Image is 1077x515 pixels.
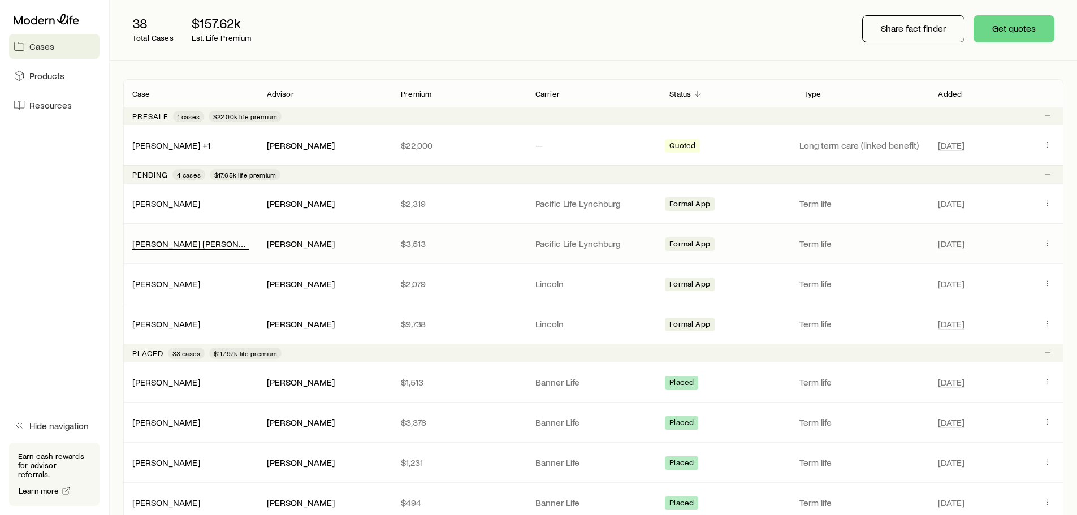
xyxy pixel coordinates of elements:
[177,170,201,179] span: 4 cases
[178,112,200,121] span: 1 cases
[938,278,964,289] span: [DATE]
[132,278,200,290] div: [PERSON_NAME]
[938,457,964,468] span: [DATE]
[172,349,200,358] span: 33 cases
[535,140,652,151] p: —
[535,318,652,330] p: Lincoln
[132,140,210,150] a: [PERSON_NAME] +1
[267,238,335,250] div: [PERSON_NAME]
[401,376,517,388] p: $1,513
[669,89,691,98] p: Status
[132,238,270,249] a: [PERSON_NAME] [PERSON_NAME]
[401,198,517,209] p: $2,319
[132,278,200,289] a: [PERSON_NAME]
[799,198,925,209] p: Term life
[401,497,517,508] p: $494
[401,238,517,249] p: $3,513
[799,376,925,388] p: Term life
[401,140,517,151] p: $22,000
[267,89,294,98] p: Advisor
[669,458,694,470] span: Placed
[974,15,1054,42] button: Get quotes
[132,15,174,31] p: 38
[267,417,335,429] div: [PERSON_NAME]
[267,140,335,152] div: [PERSON_NAME]
[938,198,964,209] span: [DATE]
[938,417,964,428] span: [DATE]
[267,497,335,509] div: [PERSON_NAME]
[9,413,100,438] button: Hide navigation
[9,63,100,88] a: Products
[267,376,335,388] div: [PERSON_NAME]
[132,33,174,42] p: Total Cases
[535,278,652,289] p: Lincoln
[938,140,964,151] span: [DATE]
[535,238,652,249] p: Pacific Life Lynchburg
[799,238,925,249] p: Term life
[401,89,431,98] p: Premium
[799,417,925,428] p: Term life
[132,112,168,121] p: Presale
[669,378,694,390] span: Placed
[401,318,517,330] p: $9,738
[29,420,89,431] span: Hide navigation
[862,15,964,42] button: Share fact finder
[132,376,200,387] a: [PERSON_NAME]
[267,457,335,469] div: [PERSON_NAME]
[267,318,335,330] div: [PERSON_NAME]
[535,497,652,508] p: Banner Life
[29,41,54,52] span: Cases
[213,112,277,121] span: $22.00k life premium
[132,140,210,152] div: [PERSON_NAME] +1
[132,198,200,210] div: [PERSON_NAME]
[938,376,964,388] span: [DATE]
[669,498,694,510] span: Placed
[401,457,517,468] p: $1,231
[29,99,72,111] span: Resources
[132,457,200,468] a: [PERSON_NAME]
[214,349,277,358] span: $117.97k life premium
[132,417,200,429] div: [PERSON_NAME]
[132,198,200,209] a: [PERSON_NAME]
[132,376,200,388] div: [PERSON_NAME]
[799,497,925,508] p: Term life
[132,238,249,250] div: [PERSON_NAME] [PERSON_NAME]
[18,452,90,479] p: Earn cash rewards for advisor referrals.
[29,70,64,81] span: Products
[401,417,517,428] p: $3,378
[132,318,200,330] div: [PERSON_NAME]
[9,34,100,59] a: Cases
[799,318,925,330] p: Term life
[669,279,710,291] span: Formal App
[132,457,200,469] div: [PERSON_NAME]
[132,170,168,179] p: Pending
[535,457,652,468] p: Banner Life
[535,376,652,388] p: Banner Life
[799,278,925,289] p: Term life
[669,319,710,331] span: Formal App
[192,33,252,42] p: Est. Life Premium
[799,457,925,468] p: Term life
[267,278,335,290] div: [PERSON_NAME]
[799,140,925,151] p: Long term care (linked benefit)
[938,89,962,98] p: Added
[132,318,200,329] a: [PERSON_NAME]
[401,278,517,289] p: $2,079
[9,93,100,118] a: Resources
[804,89,821,98] p: Type
[192,15,252,31] p: $157.62k
[267,198,335,210] div: [PERSON_NAME]
[938,497,964,508] span: [DATE]
[9,443,100,506] div: Earn cash rewards for advisor referrals.Learn more
[535,198,652,209] p: Pacific Life Lynchburg
[669,141,695,153] span: Quoted
[535,89,560,98] p: Carrier
[938,318,964,330] span: [DATE]
[881,23,946,34] p: Share fact finder
[669,199,710,211] span: Formal App
[214,170,276,179] span: $17.65k life premium
[132,349,163,358] p: Placed
[132,89,150,98] p: Case
[132,417,200,427] a: [PERSON_NAME]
